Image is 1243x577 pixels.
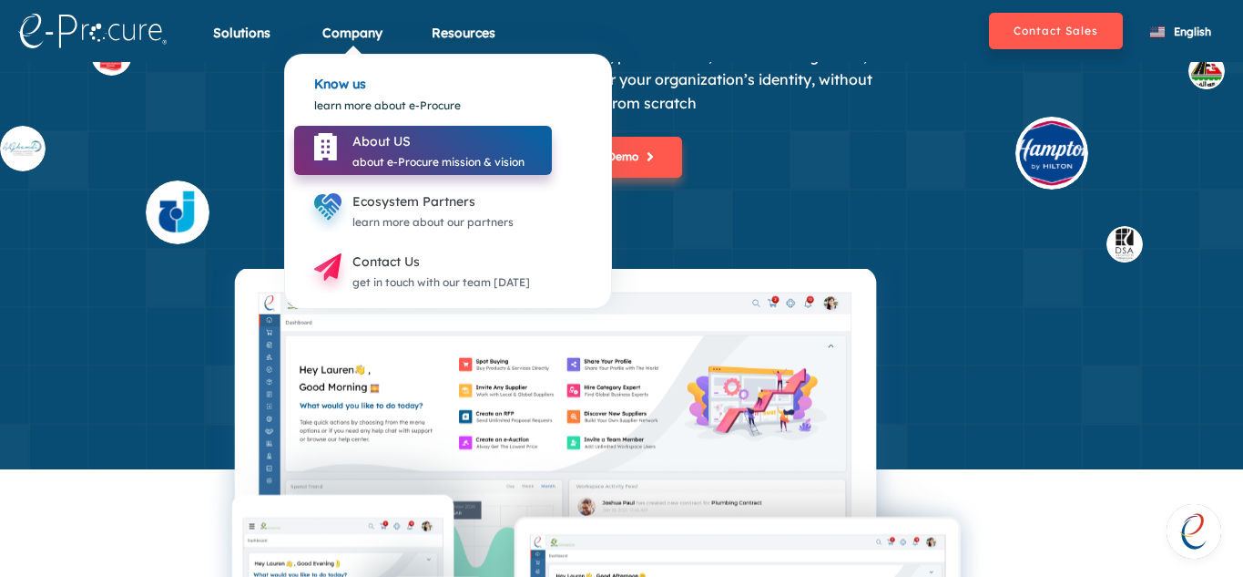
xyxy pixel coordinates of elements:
[213,24,270,65] div: Solutions
[146,174,209,238] img: supplier_4.svg
[294,260,557,273] a: Contact Usget in touch with our team [DATE]
[989,13,1123,49] button: Contact Sales
[18,14,167,48] img: logo
[349,20,895,115] p: a fully branded, enterprise grade solution that streamlines the entire procurement cycle from sou...
[1188,47,1225,84] img: buyer_1.svg
[294,126,552,175] a: About USabout e-Procure mission & vision
[1174,25,1211,38] span: English
[352,191,514,212] div: Ecosystem Partners
[352,251,530,273] div: Contact Us
[352,130,525,152] div: About US
[432,24,495,65] div: Resources
[352,273,530,293] div: get in touch with our team [DATE]
[1106,222,1143,259] img: buyer_dsa.svg
[352,152,525,172] div: about e-Procure mission & vision
[294,200,541,213] a: Ecosystem Partnerslearn more about our partners
[1167,504,1221,559] div: Open chat
[544,137,682,178] button: Book a Demo
[322,24,382,65] div: Company
[303,76,593,135] div: learn more about e-Procure
[303,55,593,87] div: Know us
[1015,113,1088,186] img: buyer_hilt.svg
[91,26,132,67] img: supplier_othaim.svg
[352,212,514,232] div: learn more about our partners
